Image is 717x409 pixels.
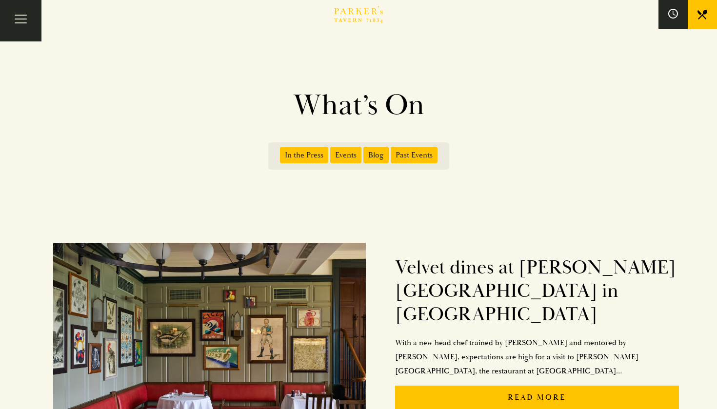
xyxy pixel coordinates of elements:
span: Events [330,147,361,163]
h2: Velvet dines at [PERSON_NAME][GEOGRAPHIC_DATA] in [GEOGRAPHIC_DATA] [395,256,679,326]
span: In the Press [280,147,328,163]
h1: What’s On [80,88,637,123]
span: Blog [363,147,389,163]
p: With a new head chef trained by [PERSON_NAME] and mentored by [PERSON_NAME], expectations are hig... [395,336,679,378]
span: Past Events [391,147,438,163]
